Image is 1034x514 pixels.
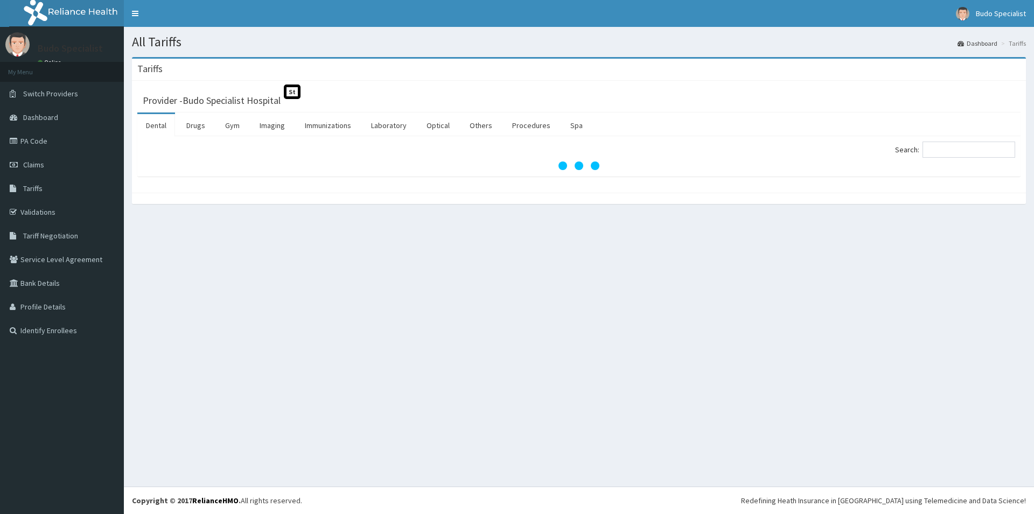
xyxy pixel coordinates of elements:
a: RelianceHMO [192,496,239,505]
a: Online [38,59,64,66]
span: Budo Specialist [976,9,1026,18]
p: Budo Specialist [38,44,103,53]
a: Gym [216,114,248,137]
a: Procedures [504,114,559,137]
h3: Provider - Budo Specialist Hospital [143,96,281,105]
a: Dental [137,114,175,137]
svg: audio-loading [557,144,600,187]
a: Others [461,114,501,137]
span: Claims [23,160,44,170]
input: Search: [923,142,1015,158]
a: Dashboard [958,39,997,48]
a: Optical [418,114,458,137]
img: User Image [5,32,30,57]
a: Laboratory [362,114,415,137]
a: Immunizations [296,114,360,137]
footer: All rights reserved. [124,487,1034,514]
img: User Image [956,7,969,20]
label: Search: [895,142,1015,158]
span: Dashboard [23,112,58,122]
span: Tariff Negotiation [23,231,78,241]
a: Spa [562,114,591,137]
h1: All Tariffs [132,35,1026,49]
a: Imaging [251,114,294,137]
a: Drugs [178,114,214,137]
span: St [284,85,301,99]
li: Tariffs [998,39,1026,48]
h3: Tariffs [137,64,163,74]
span: Switch Providers [23,89,78,98]
span: Tariffs [23,184,43,193]
div: Redefining Heath Insurance in [GEOGRAPHIC_DATA] using Telemedicine and Data Science! [741,495,1026,506]
strong: Copyright © 2017 . [132,496,241,505]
